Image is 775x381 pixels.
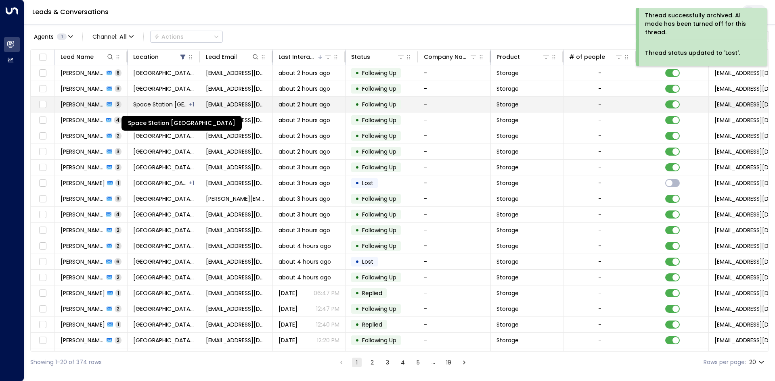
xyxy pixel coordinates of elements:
[61,321,105,329] span: Janet Woodall
[749,356,766,368] div: 20
[279,179,330,187] span: about 3 hours ago
[115,305,121,312] span: 2
[38,351,48,361] span: Toggle select row
[133,163,194,171] span: Space Station Shrewsbury
[496,69,519,77] span: Storage
[598,148,601,156] div: -
[189,179,194,187] div: Space Station Shrewsbury
[61,52,94,62] div: Lead Name
[133,132,194,140] span: Space Station Shrewsbury
[362,321,382,329] span: Replied
[61,273,104,281] span: John Meredith
[418,223,491,238] td: -
[279,85,330,93] span: about 2 hours ago
[133,305,194,313] span: Space Station Shrewsbury
[279,336,297,344] span: Yesterday
[206,163,267,171] span: mike3539@hotmail.co.uk
[598,163,601,171] div: -
[362,100,396,108] span: Following Up
[61,132,104,140] span: Glenys Bohan
[279,116,330,124] span: about 2 hours ago
[362,305,396,313] span: Following Up
[418,144,491,159] td: -
[279,226,330,234] span: about 3 hours ago
[38,335,48,346] span: Toggle select row
[418,317,491,332] td: -
[496,336,519,344] span: Storage
[418,191,491,206] td: -
[206,69,267,77] span: Daryldocksey@gmail.com
[645,11,756,37] div: Thread successfully archived. AI mode has been turned off for this thread.
[38,162,48,173] span: Toggle select row
[38,304,48,314] span: Toggle select row
[133,179,188,187] span: Space Station Castle Bromwich
[496,289,519,297] span: Storage
[279,148,330,156] span: about 2 hours ago
[598,273,601,281] div: -
[206,321,267,329] span: jwoodall247@yahoo.co.uk
[115,101,121,108] span: 2
[133,100,188,108] span: Space Station Banbury
[114,258,121,265] span: 6
[704,358,746,366] label: Rows per page:
[133,195,194,203] span: Space Station Shrewsbury
[61,100,104,108] span: Irene Lu
[38,52,48,62] span: Toggle select all
[115,132,121,139] span: 2
[279,242,331,250] span: about 4 hours ago
[598,100,601,108] div: -
[279,163,330,171] span: about 3 hours ago
[418,160,491,175] td: -
[444,358,454,367] button: Go to page 19
[133,52,187,62] div: Location
[362,242,396,250] span: Following Up
[418,97,491,112] td: -
[279,52,332,62] div: Last Interacted
[362,148,396,156] span: Following Up
[355,208,359,221] div: •
[133,242,194,250] span: Space Station Shrewsbury
[279,321,297,329] span: Yesterday
[115,85,121,92] span: 3
[61,336,104,344] span: Nathan Phillips
[89,31,137,42] button: Channel:All
[569,52,623,62] div: # of people
[355,271,359,284] div: •
[206,273,267,281] span: johnmeredith001@btinternet.com
[418,254,491,269] td: -
[496,242,519,250] span: Storage
[206,226,267,234] span: abifywif@gmail.com
[362,210,396,219] span: Following Up
[61,195,104,203] span: Alice Smith
[362,163,396,171] span: Following Up
[279,289,297,297] span: Yesterday
[61,305,104,313] span: Ellie Carter
[133,321,194,329] span: Space Station Shrewsbury
[598,195,601,203] div: -
[61,69,104,77] span: Daryl Docksey
[496,195,519,203] span: Storage
[206,148,267,156] span: slf@fastmail.com
[38,147,48,157] span: Toggle select row
[279,132,330,140] span: about 2 hours ago
[496,321,519,329] span: Storage
[598,85,601,93] div: -
[418,348,491,364] td: -
[355,82,359,96] div: •
[355,255,359,269] div: •
[133,258,194,266] span: Space Station Shrewsbury
[133,336,194,344] span: Space Station Shrewsbury
[355,223,359,237] div: •
[496,179,519,187] span: Storage
[121,116,242,131] div: Space Station [GEOGRAPHIC_DATA]
[424,52,478,62] div: Company Name
[355,349,359,363] div: •
[38,257,48,267] span: Toggle select row
[61,242,104,250] span: Joseph Carroll
[645,49,740,57] div: Thread status updated to 'Lost'.
[61,226,104,234] span: Abi Fraser
[352,358,362,367] button: page 1
[496,305,519,313] span: Storage
[61,179,105,187] span: Brittany Whelan
[355,129,359,143] div: •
